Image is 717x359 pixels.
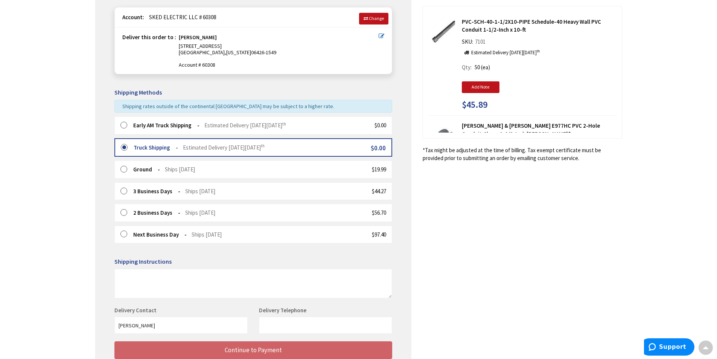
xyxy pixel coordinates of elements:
[133,166,160,173] strong: Ground
[282,121,286,127] sup: th
[259,307,308,314] label: Delivery Telephone
[122,34,176,41] strong: Deliver this order to :
[372,188,386,195] span: $44.27
[369,15,384,21] span: Change
[473,38,487,45] span: 7101
[537,49,540,53] sup: th
[133,209,180,216] strong: 2 Business Days
[145,14,216,21] span: SKED ELECTRIC LLC # 60308
[644,338,694,357] iframe: Opens a widget where you can find more information
[372,166,386,173] span: $19.99
[122,103,334,110] span: Shipping rates outside of the continental [GEOGRAPHIC_DATA] may be subject to a higher rate.
[481,64,490,71] span: (ea)
[423,146,622,162] : *Tax might be adjusted at the time of billing. Tax exempt certificate must be provided prior to s...
[133,188,180,195] strong: 3 Business Days
[165,166,195,173] span: Ships [DATE]
[114,89,392,96] h5: Shipping Methods
[225,346,282,354] span: Continue to Payment
[114,307,158,314] label: Delivery Contact
[122,14,144,21] strong: Account:
[179,34,217,43] strong: [PERSON_NAME]
[226,49,251,56] span: [US_STATE]
[475,64,480,71] span: 50
[462,18,616,34] strong: PVC-SCH-40-1-1/2X10-PIPE Schedule-40 Heavy Wall PVC Conduit 1-1/2-Inch x 10-ft
[372,209,386,216] span: $56.70
[359,13,388,24] a: Change
[133,122,199,129] strong: Early AM Truck Shipping
[462,100,487,110] span: $45.89
[185,188,215,195] span: Ships [DATE]
[183,144,265,151] span: Estimated Delivery [DATE][DATE]
[471,49,540,57] p: Estimated Delivery [DATE][DATE]
[114,341,392,359] button: Continue to Payment
[179,43,222,49] span: [STREET_ADDRESS]
[462,122,616,138] strong: [PERSON_NAME] & [PERSON_NAME] E977HC PVC 2-Hole Conduit Clamp 1-1/2-Inch [PERSON_NAME]®
[179,49,226,56] span: [GEOGRAPHIC_DATA],
[432,125,455,148] img: Thomas & Betts E977HC PVC 2-Hole Conduit Clamp 1-1/2-Inch Carlon®
[371,144,386,152] span: $0.00
[251,49,276,56] span: 06426-1549
[134,144,178,151] strong: Truck Shipping
[462,38,487,48] div: SKU:
[192,231,222,238] span: Ships [DATE]
[261,143,265,148] sup: th
[185,209,215,216] span: Ships [DATE]
[432,21,455,44] img: PVC-SCH-40-1-1/2X10-PIPE Schedule-40 Heavy Wall PVC Conduit 1-1/2-Inch x 10-ft
[179,62,379,68] span: Account # 60308
[133,231,187,238] strong: Next Business Day
[204,122,286,129] span: Estimated Delivery [DATE][DATE]
[114,258,172,265] span: Shipping Instructions
[374,122,386,129] span: $0.00
[462,64,470,71] span: Qty
[372,231,386,238] span: $97.40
